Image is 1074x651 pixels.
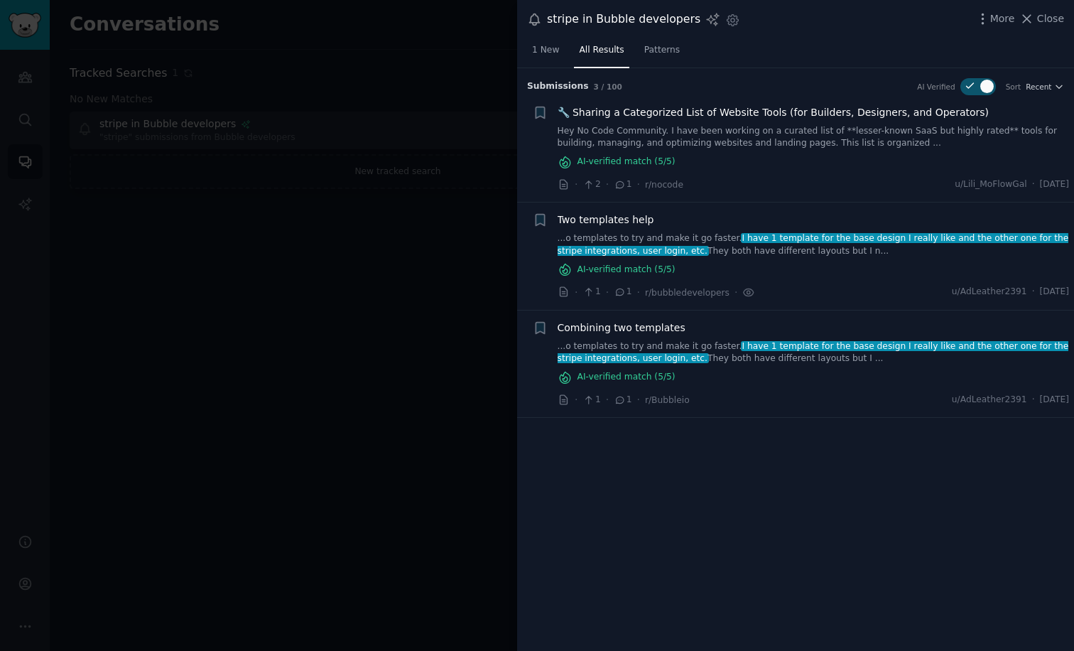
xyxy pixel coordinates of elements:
span: · [575,392,577,407]
button: Recent [1026,82,1064,92]
span: All Results [579,44,624,57]
a: ...o templates to try and make it go faster.I have 1 template for the base design I really like a... [558,232,1070,257]
span: 1 [582,394,600,407]
button: Close [1019,11,1064,26]
span: More [990,11,1015,26]
a: Hey No Code Community. I have been working on a curated list of **lesser-known SaaS but highly ra... [558,125,1070,150]
span: 3 / 100 [594,82,622,91]
span: u/Lili_MoFlowGal [955,178,1026,191]
span: [DATE] [1040,286,1069,298]
div: Sort [1006,82,1021,92]
span: · [1032,394,1035,407]
span: · [637,177,640,192]
span: · [606,392,609,407]
span: Patterns [644,44,680,57]
span: 1 New [532,44,559,57]
span: · [637,392,640,407]
span: · [575,177,577,192]
span: u/AdLeather2391 [952,286,1027,298]
span: · [1032,286,1035,298]
span: AI-verified match ( 5 /5) [577,264,676,276]
span: · [575,285,577,300]
span: · [606,177,609,192]
span: 1 [614,394,631,407]
a: Combining two templates [558,321,685,335]
div: stripe in Bubble developers [547,11,700,28]
span: Recent [1026,82,1051,92]
span: [DATE] [1040,394,1069,407]
div: AI Verified [917,82,955,92]
a: Two templates help [558,212,654,227]
a: ...o templates to try and make it go faster.I have 1 template for the base design I really like a... [558,340,1070,365]
button: More [975,11,1015,26]
span: · [606,285,609,300]
span: 1 [614,286,631,298]
span: · [734,285,737,300]
span: AI-verified match ( 5 /5) [577,371,676,384]
a: Patterns [639,39,685,68]
span: r/nocode [645,180,683,190]
span: I have 1 template for the base design I really like and the other one for the stripe integrations... [558,233,1069,256]
span: I have 1 template for the base design I really like and the other one for the stripe integrations... [558,341,1069,364]
span: r/Bubbleio [645,395,690,405]
span: 2 [582,178,600,191]
span: · [1032,178,1035,191]
span: 1 [582,286,600,298]
a: 🔧 Sharing a Categorized List of Website Tools (for Builders, Designers, and Operators) [558,105,989,120]
span: u/AdLeather2391 [952,394,1027,407]
a: All Results [574,39,629,68]
span: [DATE] [1040,178,1069,191]
span: r/bubbledevelopers [645,288,729,298]
span: · [637,285,640,300]
span: Close [1037,11,1064,26]
a: 1 New [527,39,564,68]
span: 1 [614,178,631,191]
span: Submission s [527,80,589,93]
span: AI-verified match ( 5 /5) [577,156,676,168]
